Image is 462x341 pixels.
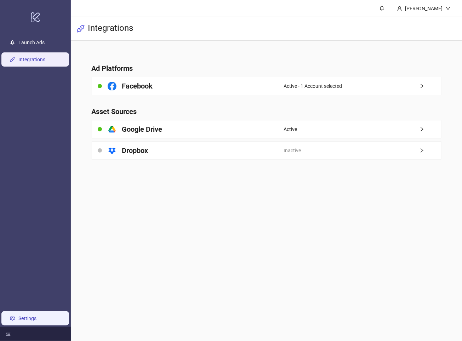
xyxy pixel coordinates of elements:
a: DropboxInactiveright [92,141,441,160]
span: down [446,6,451,11]
a: Google DriveActiveright [92,120,441,138]
h3: Integrations [88,23,133,35]
a: FacebookActive - 1 Account selectedright [92,77,441,95]
a: Settings [18,316,36,321]
span: right [420,127,441,132]
span: menu-fold [6,331,11,336]
h4: Google Drive [122,124,162,134]
span: Inactive [284,147,301,154]
h4: Asset Sources [92,107,441,116]
span: bell [380,6,384,11]
span: Active - 1 Account selected [284,82,342,90]
span: api [76,24,85,33]
span: user [397,6,402,11]
div: [PERSON_NAME] [402,5,446,12]
h4: Ad Platforms [92,63,441,73]
a: Integrations [18,57,45,62]
h4: Facebook [122,81,153,91]
span: Active [284,125,297,133]
a: Launch Ads [18,40,45,45]
span: right [420,148,441,153]
h4: Dropbox [122,146,148,155]
span: right [420,84,441,89]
